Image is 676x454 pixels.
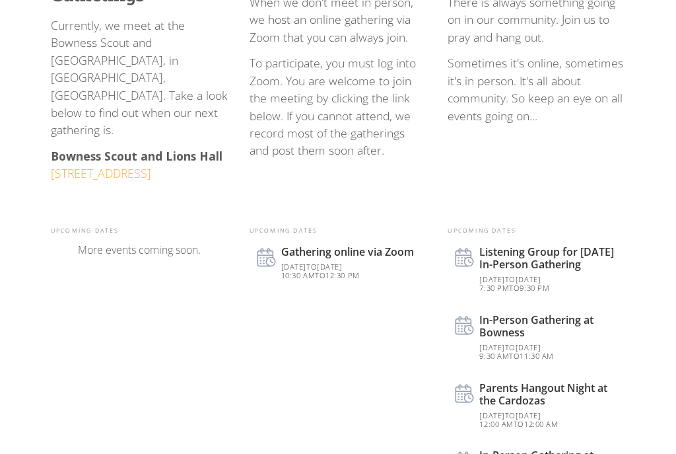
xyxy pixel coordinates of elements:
div: to [514,419,524,429]
div: Parents Hangout Night at the Cardozas [479,382,617,407]
div: Upcoming Dates [250,228,427,234]
strong: Bowness Scout and Lions Hall [51,148,222,164]
div: [DATE] [317,262,342,272]
div: to [505,274,516,284]
div: [DATE] [281,262,306,272]
a: In-Person Gathering at Bowness[DATE]to[DATE]9:30 amto11:30 am [448,303,625,371]
div: to [505,342,516,352]
div: 7:30 pm [479,283,509,293]
div: Upcoming Dates [448,228,625,234]
div: [DATE] [516,342,541,352]
div: Gathering online via Zoom [281,246,419,258]
p: Sometimes it's online, sometimes it's in person. It's all about community. So keep an eye on all ... [448,54,625,124]
a: Listening Group for [DATE] In-Person Gathering[DATE]to[DATE]7:30 pmto9:30 pm [448,235,625,303]
div: 9:30 am [479,351,509,361]
div: to [509,351,520,361]
div: to [509,283,520,293]
a: Gathering online via Zoom[DATE]to[DATE]10:30 amto12:30 pm [250,235,427,291]
div: More events coming soon. [57,242,222,258]
div: [DATE] [516,274,541,284]
div: In-Person Gathering at Bowness [479,314,617,339]
div: 9:30 pm [520,283,549,293]
div: [DATE] [479,274,504,284]
div: to [505,410,516,420]
div: Upcoming Dates [51,228,228,234]
div: [DATE] [479,410,504,420]
a: [STREET_ADDRESS] [51,165,151,181]
div: 12:00 am [479,419,513,429]
p: To participate, you must log into Zoom. You are welcome to join the meeting by clicking the link ... [250,54,427,159]
div: 12:00 am [524,419,558,429]
div: to [315,270,325,280]
div: Listening Group for [DATE] In-Person Gathering [479,246,617,271]
div: [DATE] [516,410,541,420]
div: [DATE] [479,342,504,352]
div: 11:30 am [520,351,553,361]
div: 10:30 am [281,270,315,280]
p: Currently, we meet at the Bowness Scout and [GEOGRAPHIC_DATA], in [GEOGRAPHIC_DATA], [GEOGRAPHIC_... [51,17,228,139]
div: 12:30 pm [325,270,359,280]
a: Parents Hangout Night at the Cardozas[DATE]to[DATE]12:00 amto12:00 am [448,371,625,439]
div: to [306,262,317,272]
